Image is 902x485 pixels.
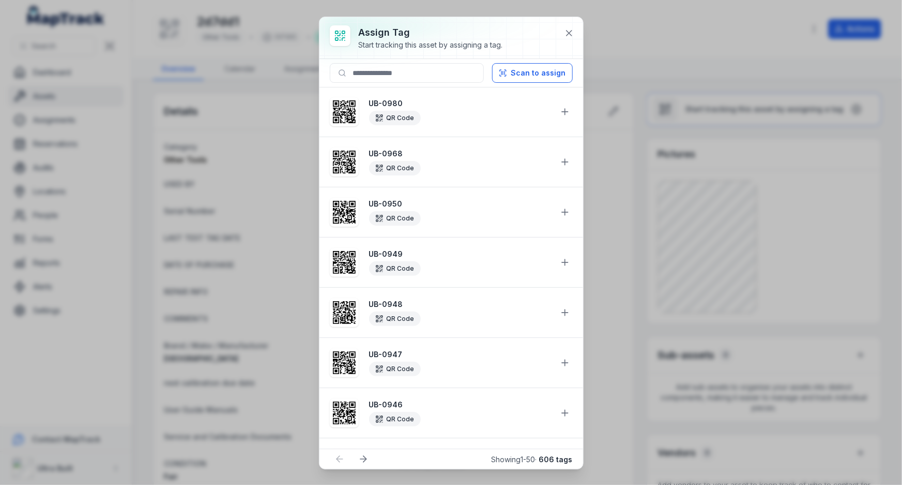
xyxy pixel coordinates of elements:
div: QR Code [369,261,421,276]
strong: UB-0946 [369,400,551,410]
strong: UB-0980 [369,98,551,109]
strong: UB-0968 [369,149,551,159]
button: Scan to assign [492,63,573,83]
h3: Assign tag [359,25,503,40]
strong: UB-0947 [369,349,551,360]
div: QR Code [369,312,421,326]
strong: UB-0950 [369,199,551,209]
div: QR Code [369,211,421,226]
div: QR Code [369,362,421,376]
strong: 606 tags [539,455,573,464]
div: QR Code [369,161,421,175]
span: Showing 1 - 50 · [492,455,573,464]
strong: UB-0948 [369,299,551,310]
div: Start tracking this asset by assigning a tag. [359,40,503,50]
div: QR Code [369,111,421,125]
div: QR Code [369,412,421,427]
strong: UB-0949 [369,249,551,259]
